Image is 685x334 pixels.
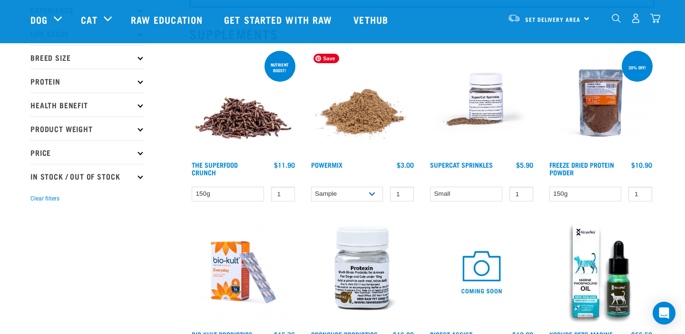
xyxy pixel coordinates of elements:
[428,49,536,157] img: Plastic Container of SuperCat Sprinkles With Product Shown Outside Of The Bottle
[631,13,641,23] img: user.png
[653,302,675,324] div: Open Intercom Messenger
[189,219,297,326] img: 2023 AUG RE Product1724
[30,194,59,203] button: Clear filters
[30,93,145,116] p: Health Benefit
[428,219,536,326] img: COMING SOON
[650,13,660,23] img: home-icon@2x.png
[309,49,417,157] img: Pile Of PowerMix For Pets
[309,219,417,326] img: Plastic Bottle Of Protexin For Dogs And Cats
[264,57,295,77] div: nutrient boost!
[30,116,145,140] p: Product Weight
[612,14,621,23] img: home-icon-1@2x.png
[549,163,614,174] a: Freeze Dried Protein Powder
[30,164,145,188] p: In Stock / Out Of Stock
[508,14,520,22] img: van-moving.png
[628,187,652,201] input: 1
[430,163,493,166] a: Supercat Sprinkles
[192,163,238,174] a: The Superfood Crunch
[30,45,145,69] p: Breed Size
[215,0,344,38] a: Get started with Raw
[344,0,400,38] a: Vethub
[271,187,295,201] input: 1
[189,49,297,157] img: 1311 Superfood Crunch 01
[509,187,533,201] input: 1
[547,219,655,326] img: Cat MP Oilsmaller 1024x1024
[631,161,652,169] div: $10.90
[30,12,48,27] a: Dog
[121,0,215,38] a: Raw Education
[547,49,655,157] img: FD Protein Powder
[525,18,580,21] span: Set Delivery Area
[313,54,339,63] span: Save
[390,187,414,201] input: 1
[30,140,145,164] p: Price
[516,161,533,169] div: $5.90
[81,12,97,27] a: Cat
[397,161,414,169] div: $3.00
[30,69,145,93] p: Protein
[274,161,295,169] div: $11.90
[624,60,650,75] div: 30% off!
[311,163,342,166] a: Powermix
